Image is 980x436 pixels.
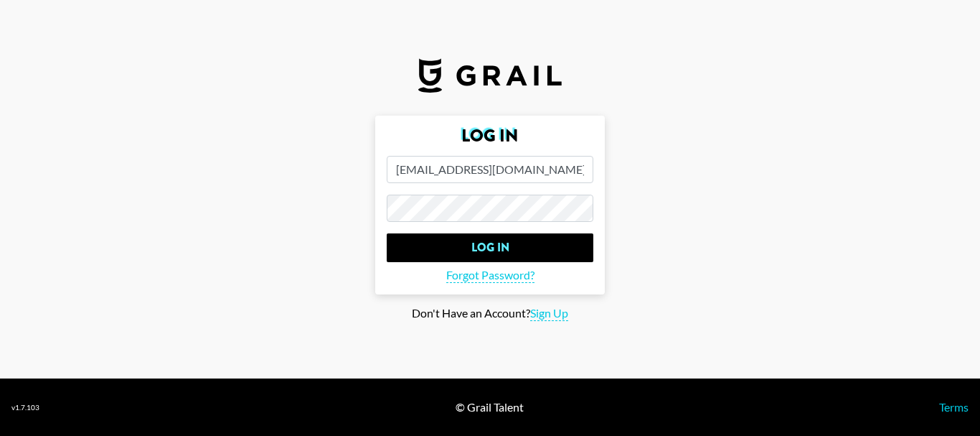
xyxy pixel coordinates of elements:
[418,58,562,93] img: Grail Talent Logo
[387,233,593,262] input: Log In
[456,400,524,414] div: © Grail Talent
[446,268,534,283] span: Forgot Password?
[11,306,969,321] div: Don't Have an Account?
[11,403,39,412] div: v 1.7.103
[387,156,593,183] input: Email
[939,400,969,414] a: Terms
[530,306,568,321] span: Sign Up
[387,127,593,144] h2: Log In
